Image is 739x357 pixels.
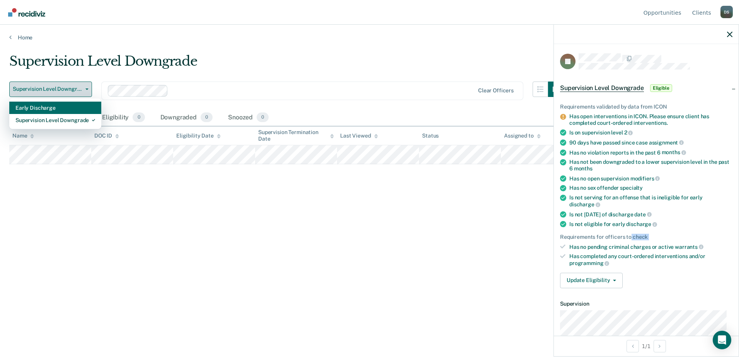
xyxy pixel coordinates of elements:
[8,8,45,17] img: Recidiviz
[201,112,213,122] span: 0
[569,211,732,218] div: Is not [DATE] of discharge
[720,6,733,18] div: D S
[569,260,609,266] span: programming
[76,109,146,126] div: Pending Eligibility
[569,159,732,172] div: Has not been downgraded to a lower supervision level in the past 6
[15,102,95,114] div: Early Discharge
[675,244,703,250] span: warrants
[422,133,439,139] div: Status
[649,139,684,146] span: assignment
[133,112,145,122] span: 0
[94,133,119,139] div: DOC ID
[9,34,730,41] a: Home
[13,86,82,92] span: Supervision Level Downgrade
[478,87,514,94] div: Clear officers
[626,221,657,227] span: discharge
[569,253,732,266] div: Has completed any court-ordered interventions and/or
[650,84,672,92] span: Eligible
[569,175,732,182] div: Has no open supervision
[340,133,378,139] div: Last Viewed
[159,109,215,126] div: Downgraded
[560,273,623,288] button: Update Eligibility
[569,243,732,250] div: Has no pending criminal charges or active
[569,149,732,156] div: Has no violation reports in the past 6
[226,109,270,126] div: Snoozed
[662,149,686,155] span: months
[9,99,101,129] div: Dropdown Menu
[9,53,564,75] div: Supervision Level Downgrade
[569,113,732,126] div: Has open interventions in ICON. Please ensure client has completed court-ordered interventions.
[15,114,95,126] div: Supervision Level Downgrade
[720,6,733,18] button: Profile dropdown button
[12,133,34,139] div: Name
[569,185,732,191] div: Has no sex offender
[630,175,660,182] span: modifiers
[620,185,643,191] span: specialty
[624,129,633,136] span: 2
[654,340,666,352] button: Next Opportunity
[569,129,732,136] div: Is on supervision level
[554,76,739,100] div: Supervision Level DowngradeEligible
[574,165,593,172] span: months
[560,234,732,240] div: Requirements for officers to check
[560,104,732,110] div: Requirements validated by data from ICON
[569,221,732,228] div: Is not eligible for early
[627,340,639,352] button: Previous Opportunity
[569,139,732,146] div: 90 days have passed since case
[504,133,540,139] div: Assigned to
[634,211,651,218] span: date
[554,336,739,356] div: 1 / 1
[569,194,732,207] div: Is not serving for an offense that is ineligible for early
[560,301,732,307] dt: Supervision
[258,129,334,142] div: Supervision Termination Date
[569,201,600,207] span: discharge
[713,331,731,349] div: Open Intercom Messenger
[560,84,644,92] span: Supervision Level Downgrade
[257,112,269,122] span: 0
[176,133,221,139] div: Eligibility Date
